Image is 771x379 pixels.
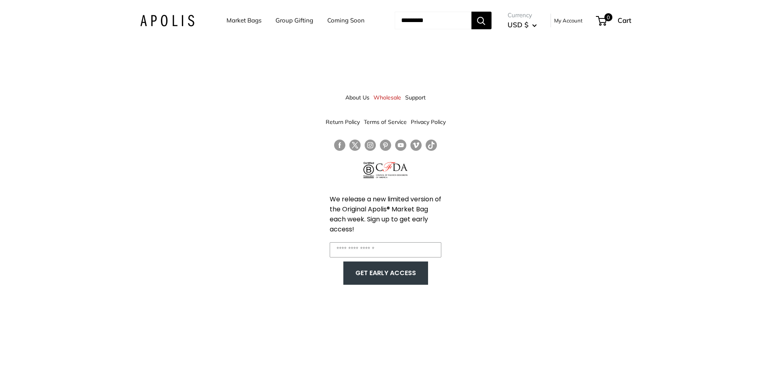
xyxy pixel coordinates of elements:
a: Follow us on Pinterest [380,140,391,151]
a: Wholesale [373,90,401,105]
span: Cart [618,16,631,24]
a: Privacy Policy [411,115,446,129]
button: Search [471,12,492,29]
a: Coming Soon [327,15,365,26]
span: USD $ [508,20,528,29]
a: Return Policy [326,115,360,129]
span: Currency [508,10,537,21]
span: 0 [604,13,612,21]
a: Follow us on Instagram [365,140,376,151]
button: GET EARLY ACCESS [351,266,420,281]
img: Certified B Corporation [363,162,374,178]
a: Support [405,90,426,105]
img: Apolis [140,15,194,26]
a: Follow us on Facebook [334,140,345,151]
input: Enter your email [330,242,441,257]
a: Follow us on Twitter [349,140,361,154]
a: 0 Cart [597,14,631,27]
a: Follow us on YouTube [395,140,406,151]
a: My Account [554,16,583,25]
a: Terms of Service [364,115,407,129]
a: Follow us on Vimeo [410,140,422,151]
a: Market Bags [226,15,261,26]
span: We release a new limited version of the Original Apolis® Market Bag each week. Sign up to get ear... [330,195,441,234]
img: Council of Fashion Designers of America Member [376,162,408,178]
a: Group Gifting [275,15,313,26]
a: Follow us on Tumblr [426,140,437,151]
button: USD $ [508,18,537,31]
a: About Us [345,90,369,105]
input: Search... [395,12,471,29]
